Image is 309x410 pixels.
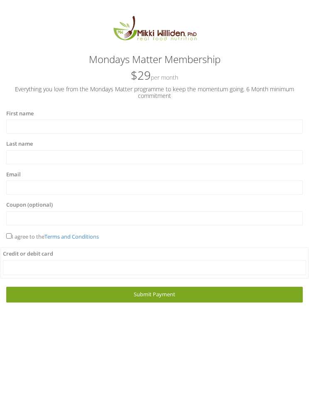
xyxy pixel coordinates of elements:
[6,287,303,302] a: Submit Payment
[8,264,301,271] iframe: Secure card payment input frame
[6,54,303,65] h3: Mondays Matter Membership
[6,86,303,99] h5: Everything you love from the Mondays Matter programme to keep the momentum going. 6 Month minimum...
[3,250,53,258] label: Credit or debit card
[151,73,178,81] small: Per Month
[6,140,33,148] label: Last name
[6,110,34,118] label: First name
[107,15,202,46] img: MikkiLogoMain.png
[6,171,21,179] label: Email
[6,201,53,209] label: Coupon (optional)
[134,290,175,298] span: Submit Payment
[44,233,99,240] a: Terms and Conditions
[131,67,178,83] span: $29
[6,233,99,240] span: I agree to the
